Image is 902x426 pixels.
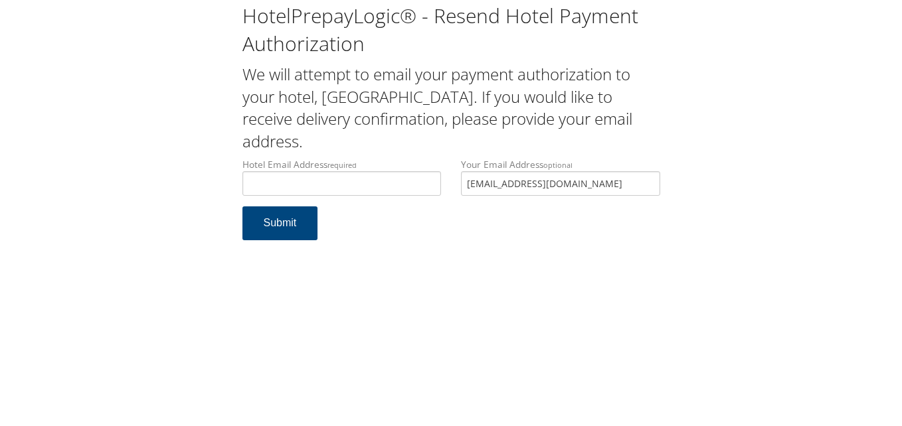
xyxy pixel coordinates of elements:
h2: We will attempt to email your payment authorization to your hotel, [GEOGRAPHIC_DATA]. If you woul... [242,63,660,152]
button: Submit [242,206,318,240]
label: Your Email Address [461,158,660,196]
input: Your Email Addressoptional [461,171,660,196]
small: optional [543,160,573,170]
h1: HotelPrepayLogic® - Resend Hotel Payment Authorization [242,2,660,58]
label: Hotel Email Address [242,158,442,196]
small: required [327,160,357,170]
input: Hotel Email Addressrequired [242,171,442,196]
